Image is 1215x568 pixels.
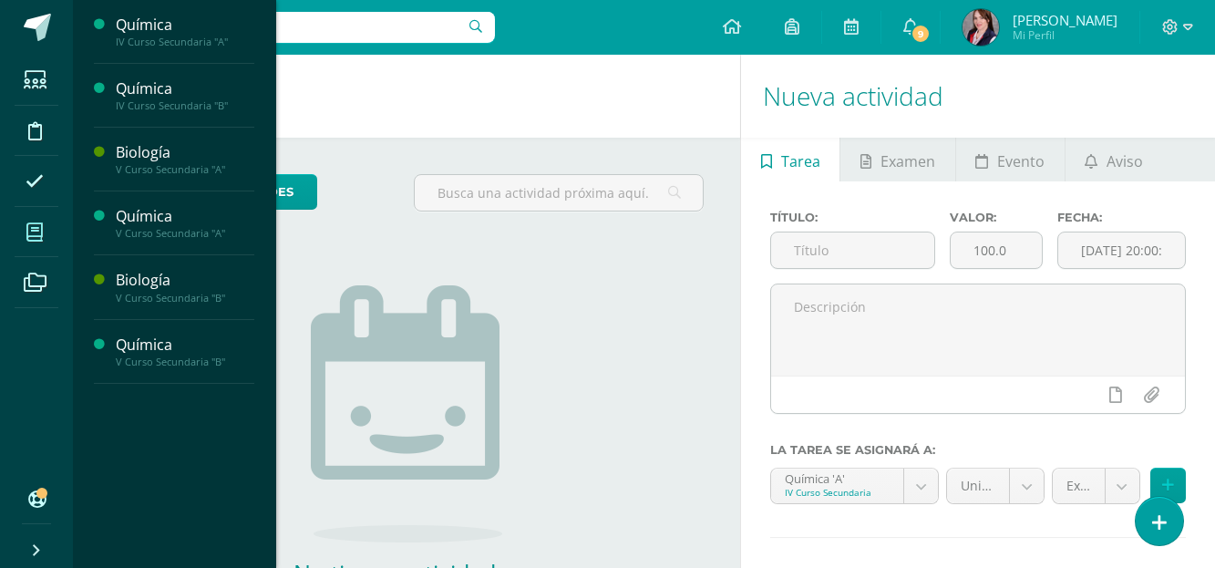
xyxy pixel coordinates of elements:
[1066,469,1091,503] span: Examen bimestral (30.0%)
[771,232,934,268] input: Título
[741,138,839,181] a: Tarea
[771,469,938,503] a: Química 'A'IV Curso Secundaria
[116,78,254,112] a: QuímicaIV Curso Secundaria "B"
[1053,469,1139,503] a: Examen bimestral (30.0%)
[116,227,254,240] div: V Curso Secundaria "A"
[1107,139,1143,183] span: Aviso
[963,9,999,46] img: 256fac8282a297643e415d3697adb7c8.png
[415,175,703,211] input: Busca una actividad próxima aquí...
[116,335,254,368] a: QuímicaV Curso Secundaria "B"
[116,142,254,163] div: Biología
[770,443,1186,457] label: La tarea se asignará a:
[116,206,254,240] a: QuímicaV Curso Secundaria "A"
[911,24,931,44] span: 9
[951,232,1042,268] input: Puntos máximos
[116,206,254,227] div: Química
[116,99,254,112] div: IV Curso Secundaria "B"
[116,78,254,99] div: Química
[116,163,254,176] div: V Curso Secundaria "A"
[961,469,995,503] span: Unidad 3
[956,138,1065,181] a: Evento
[840,138,954,181] a: Examen
[785,486,890,499] div: IV Curso Secundaria
[116,270,254,291] div: Biología
[85,12,495,43] input: Busca un usuario...
[311,285,502,542] img: no_activities.png
[781,139,820,183] span: Tarea
[1057,211,1186,224] label: Fecha:
[116,270,254,304] a: BiologíaV Curso Secundaria "B"
[116,15,254,36] div: Química
[880,139,935,183] span: Examen
[116,335,254,356] div: Química
[1058,232,1185,268] input: Fecha de entrega
[950,211,1043,224] label: Valor:
[1066,138,1163,181] a: Aviso
[1013,11,1117,29] span: [PERSON_NAME]
[947,469,1044,503] a: Unidad 3
[997,139,1045,183] span: Evento
[785,469,890,486] div: Química 'A'
[1013,27,1117,43] span: Mi Perfil
[95,55,718,138] h1: Actividades
[763,55,1193,138] h1: Nueva actividad
[116,142,254,176] a: BiologíaV Curso Secundaria "A"
[116,356,254,368] div: V Curso Secundaria "B"
[116,15,254,48] a: QuímicaIV Curso Secundaria "A"
[116,36,254,48] div: IV Curso Secundaria "A"
[116,292,254,305] div: V Curso Secundaria "B"
[770,211,935,224] label: Título:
